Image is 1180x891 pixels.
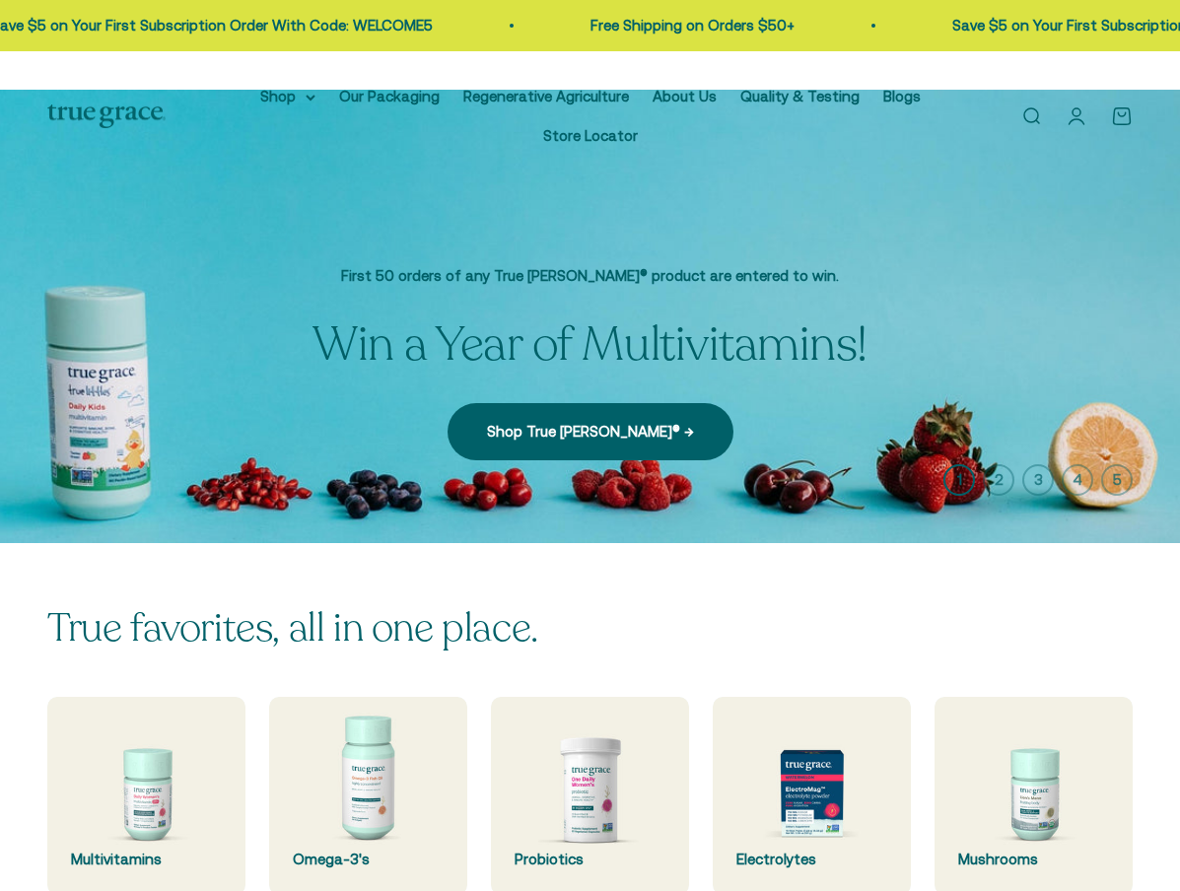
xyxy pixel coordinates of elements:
a: About Us [653,88,717,104]
button: 4 [1062,464,1093,496]
div: Mushrooms [958,848,1109,871]
div: Omega-3's [293,848,444,871]
a: Store Locator [543,127,638,144]
button: 3 [1022,464,1054,496]
div: Multivitamins [71,848,222,871]
split-lines: Win a Year of Multivitamins! [312,312,868,377]
p: First 50 orders of any True [PERSON_NAME]® product are entered to win. [312,264,868,288]
a: Free Shipping on Orders $50+ [589,17,793,34]
a: Shop True [PERSON_NAME]® → [448,403,733,460]
a: Our Packaging [339,88,440,104]
button: 1 [943,464,975,496]
a: Regenerative Agriculture [463,88,629,104]
split-lines: True favorites, all in one place. [47,601,538,654]
button: 5 [1101,464,1133,496]
button: 2 [983,464,1014,496]
summary: Shop [260,85,315,108]
a: Blogs [883,88,921,104]
a: Quality & Testing [740,88,860,104]
div: Electrolytes [736,848,887,871]
div: Probiotics [515,848,665,871]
